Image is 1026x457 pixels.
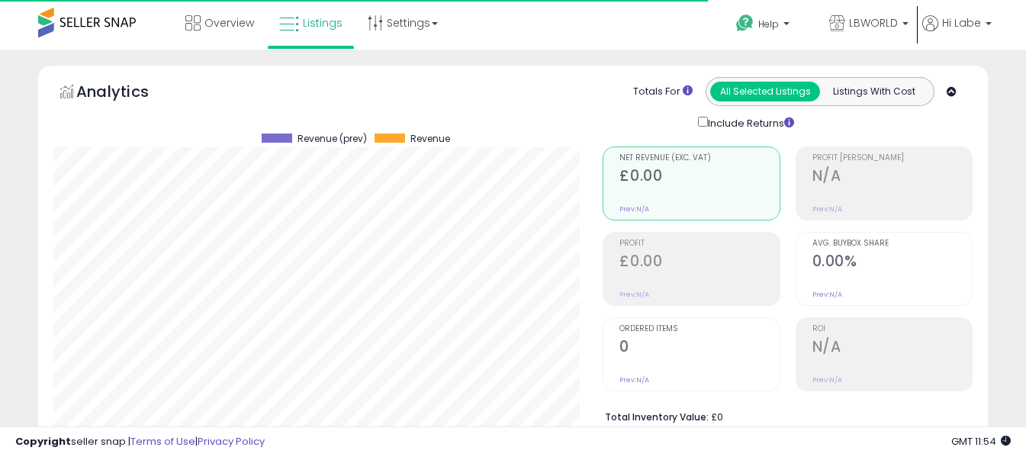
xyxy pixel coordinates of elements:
span: 2025-08-14 11:54 GMT [951,434,1011,449]
span: Help [758,18,779,31]
span: Avg. Buybox Share [812,240,972,248]
span: Profit [PERSON_NAME] [812,154,972,163]
small: Prev: N/A [619,290,649,299]
div: Include Returns [687,114,812,131]
a: Help [724,2,815,50]
i: Get Help [735,14,754,33]
span: Listings [303,15,343,31]
span: Net Revenue (Exc. VAT) [619,154,779,163]
a: Hi Labe [922,15,992,50]
span: Hi Labe [942,15,981,31]
h2: 0.00% [812,253,972,273]
li: £0 [605,407,961,425]
div: seller snap | | [15,435,265,449]
span: Revenue [410,134,450,144]
small: Prev: N/A [812,290,842,299]
span: ROI [812,325,972,333]
b: Total Inventory Value: [605,410,709,423]
h2: 0 [619,338,779,359]
span: LBWORLD [849,15,898,31]
h2: £0.00 [619,167,779,188]
button: Listings With Cost [819,82,929,101]
div: Totals For [633,85,693,99]
a: Privacy Policy [198,434,265,449]
span: Overview [204,15,254,31]
a: Terms of Use [130,434,195,449]
h2: N/A [812,338,972,359]
small: Prev: N/A [619,375,649,385]
h2: N/A [812,167,972,188]
span: Revenue (prev) [298,134,367,144]
span: Ordered Items [619,325,779,333]
small: Prev: N/A [619,204,649,214]
h5: Analytics [76,81,179,106]
small: Prev: N/A [812,204,842,214]
strong: Copyright [15,434,71,449]
small: Prev: N/A [812,375,842,385]
span: Profit [619,240,779,248]
button: All Selected Listings [710,82,820,101]
h2: £0.00 [619,253,779,273]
